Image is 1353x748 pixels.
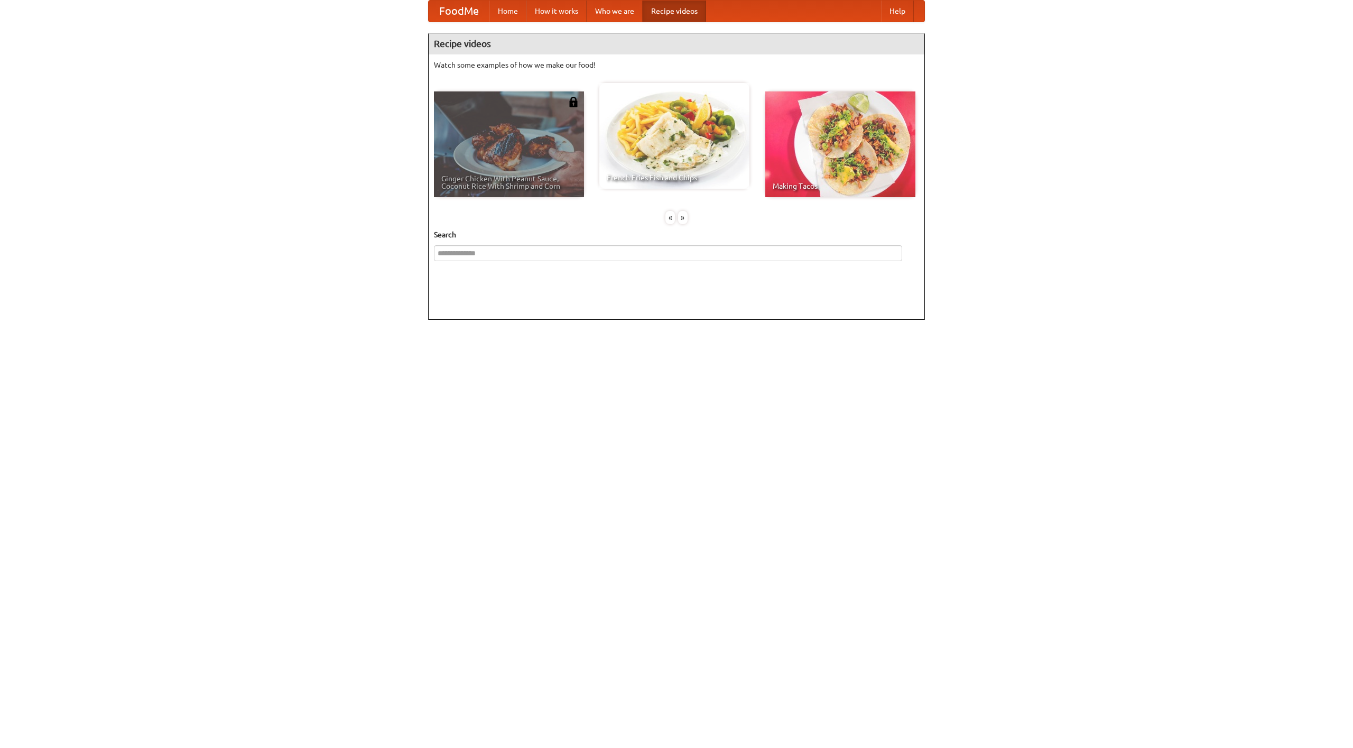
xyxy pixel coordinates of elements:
span: Making Tacos [773,182,908,190]
h4: Recipe videos [429,33,924,54]
div: » [678,211,688,224]
a: Who we are [587,1,643,22]
a: How it works [526,1,587,22]
p: Watch some examples of how we make our food! [434,60,919,70]
a: Recipe videos [643,1,706,22]
div: « [665,211,675,224]
a: Home [489,1,526,22]
a: Making Tacos [765,91,915,197]
a: Help [881,1,914,22]
h5: Search [434,229,919,240]
a: French Fries Fish and Chips [599,83,749,189]
span: French Fries Fish and Chips [607,174,742,181]
a: FoodMe [429,1,489,22]
img: 483408.png [568,97,579,107]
